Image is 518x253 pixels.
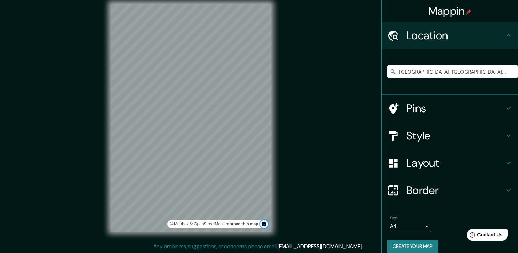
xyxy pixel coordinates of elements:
h4: Border [406,183,504,197]
h4: Pins [406,102,504,115]
canvas: Map [111,4,271,232]
a: [EMAIL_ADDRESS][DOMAIN_NAME] [278,243,362,250]
img: pin-icon.png [466,9,471,15]
button: Create your map [387,240,438,253]
a: Map feedback [224,222,258,226]
div: . [364,242,365,251]
div: Pins [382,95,518,122]
a: Mapbox [170,222,189,226]
h4: Layout [406,156,504,170]
h4: Mappin [428,4,472,18]
h4: Style [406,129,504,143]
p: Any problems, suggestions, or concerns please email . [153,242,363,251]
div: A4 [390,221,431,232]
a: OpenStreetMap [190,222,223,226]
input: Pick your city or area [387,65,518,78]
div: . [363,242,364,251]
div: Location [382,22,518,49]
button: Toggle attribution [260,220,268,228]
h4: Location [406,29,504,42]
iframe: Help widget launcher [457,226,511,245]
div: Style [382,122,518,149]
div: Border [382,177,518,204]
div: Layout [382,149,518,177]
label: Size [390,215,397,221]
